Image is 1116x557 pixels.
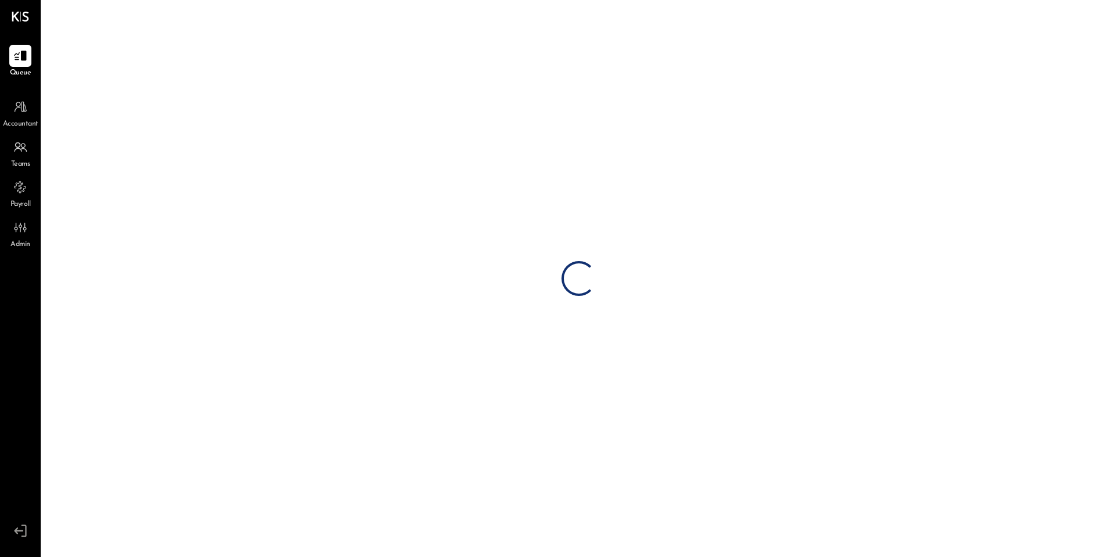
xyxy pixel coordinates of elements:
a: Queue [1,45,40,78]
span: Accountant [3,119,38,130]
span: Admin [10,240,30,250]
a: Teams [1,136,40,170]
a: Accountant [1,96,40,130]
span: Payroll [10,199,31,210]
span: Teams [11,159,30,170]
span: Queue [10,68,31,78]
a: Admin [1,216,40,250]
a: Payroll [1,176,40,210]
